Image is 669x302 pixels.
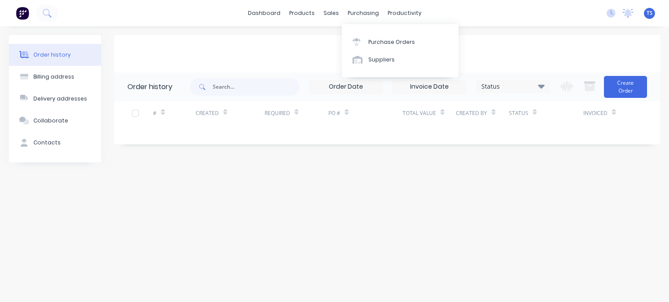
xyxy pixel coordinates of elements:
[456,101,509,125] div: Created By
[403,109,436,117] div: Total Value
[319,7,343,20] div: sales
[265,109,290,117] div: Required
[213,78,300,96] input: Search...
[153,109,156,117] div: #
[9,66,101,88] button: Billing address
[368,38,415,46] div: Purchase Orders
[9,132,101,154] button: Contacts
[9,110,101,132] button: Collaborate
[343,7,383,20] div: purchasing
[265,101,328,125] div: Required
[328,101,403,125] div: PO #
[456,109,487,117] div: Created By
[604,76,647,98] button: Create Order
[309,80,383,93] input: Order Date
[153,101,196,125] div: #
[368,56,395,64] div: Suppliers
[342,51,458,68] a: Suppliers
[33,95,87,103] div: Delivery addresses
[383,7,426,20] div: productivity
[9,44,101,66] button: Order history
[127,82,172,92] div: Order history
[583,101,626,125] div: Invoiced
[342,33,458,50] a: Purchase Orders
[285,7,319,20] div: products
[196,109,219,117] div: Created
[196,101,265,125] div: Created
[16,7,29,20] img: Factory
[509,109,528,117] div: Status
[33,51,71,59] div: Order history
[33,139,61,147] div: Contacts
[647,9,653,17] span: TS
[9,88,101,110] button: Delivery addresses
[244,7,285,20] a: dashboard
[33,73,74,81] div: Billing address
[33,117,68,125] div: Collaborate
[509,101,583,125] div: Status
[328,109,340,117] div: PO #
[583,109,607,117] div: Invoiced
[393,80,466,93] input: Invoice Date
[403,101,456,125] div: Total Value
[476,82,550,91] div: Status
